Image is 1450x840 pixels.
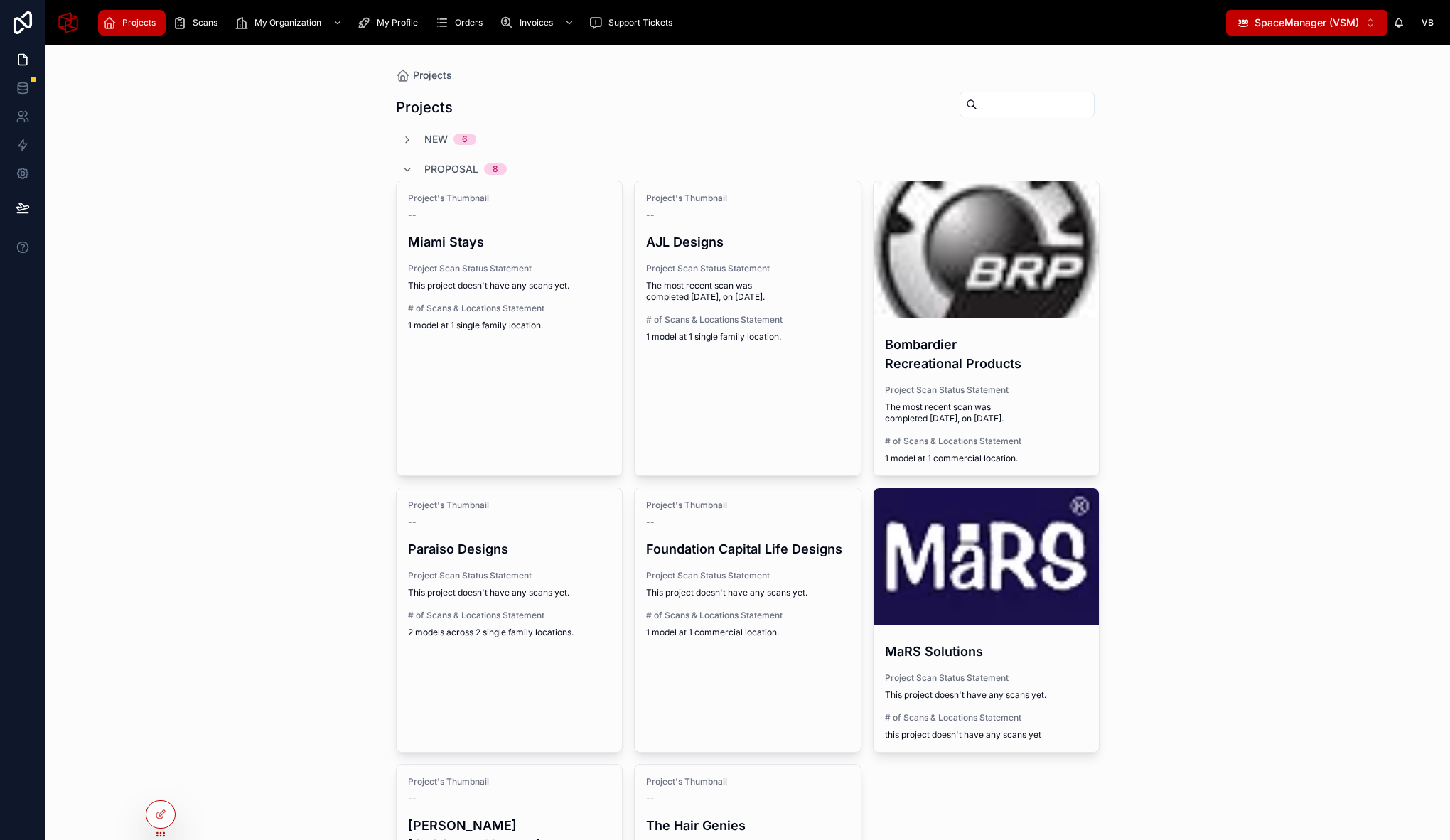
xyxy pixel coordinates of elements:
[520,17,553,28] span: Invoices
[873,488,1100,753] a: MaRS SolutionsProject Scan Status StatementThis project doesn't have any scans yet.# of Scans & L...
[646,232,849,252] h4: AJL Designs
[646,627,849,638] span: 1 model at 1 commercial location.
[646,570,849,581] span: Project Scan Status Statement
[493,163,498,175] div: 8
[646,517,655,528] span: --
[634,181,861,476] a: Project's Thumbnail--AJL DesignsProject Scan Status StatementThe most recent scan was completed [...
[608,17,672,28] span: Support Tickets
[885,729,1088,741] span: this project doesn't have any scans yet
[634,488,861,753] a: Project's Thumbnail--Foundation Capital Life DesignsProject Scan Status StatementThis project doe...
[885,672,1088,684] span: Project Scan Status Statement
[584,10,682,36] a: Support Tickets
[230,10,350,36] a: My Organization
[874,488,1100,625] div: MaRS-BIM-Solutions-Logo.webp
[1422,17,1434,28] span: VB
[408,539,611,559] h4: Paraiso Designs
[646,331,849,343] span: 1 model at 1 single family location.
[495,10,581,36] a: Invoices
[396,97,453,117] h1: Projects
[408,263,611,274] span: Project Scan Status Statement
[885,642,1088,661] h4: MaRS Solutions
[396,488,623,753] a: Project's Thumbnail--Paraiso DesignsProject Scan Status StatementThis project doesn't have any sc...
[646,263,849,274] span: Project Scan Status Statement
[646,193,849,204] span: Project's Thumbnail
[885,453,1088,464] span: 1 model at 1 commercial location.
[408,610,611,621] span: # of Scans & Locations Statement
[168,10,227,36] a: Scans
[462,134,468,145] div: 6
[408,793,417,804] span: --
[193,17,217,28] span: Scans
[353,10,428,36] a: My Profile
[408,627,611,638] span: 2 models across 2 single family locations.
[873,181,1100,476] a: Bombardier Recreational ProductsProject Scan Status StatementThe most recent scan was completed [...
[646,539,849,559] h4: Foundation Capital Life Designs
[408,587,611,598] span: This project doesn't have any scans yet.
[396,181,623,476] a: Project's Thumbnail--Miami StaysProject Scan Status StatementThis project doesn't have any scans ...
[408,232,611,252] h4: Miami Stays
[885,689,1088,701] span: This project doesn't have any scans yet.
[408,517,417,528] span: --
[377,17,418,28] span: My Profile
[57,11,80,34] img: App logo
[885,712,1088,723] span: # of Scans & Locations Statement
[408,500,611,511] span: Project's Thumbnail
[1226,10,1387,36] button: Select Button
[874,181,1100,318] div: Bombardier-Recreational-Products.jpeg
[408,320,611,331] span: 1 model at 1 single family location.
[646,816,849,835] h4: The Hair Genies
[408,280,611,291] span: This project doesn't have any scans yet.
[431,10,493,36] a: Orders
[413,68,452,82] span: Projects
[646,776,849,787] span: Project's Thumbnail
[646,280,849,303] span: The most recent scan was completed [DATE], on [DATE].
[408,570,611,581] span: Project Scan Status Statement
[254,17,321,28] span: My Organization
[424,162,478,176] span: Proposal
[885,402,1088,424] span: The most recent scan was completed [DATE], on [DATE].
[646,610,849,621] span: # of Scans & Locations Statement
[408,210,417,221] span: --
[408,193,611,204] span: Project's Thumbnail
[885,436,1088,447] span: # of Scans & Locations Statement
[98,10,166,36] a: Projects
[885,384,1088,396] span: Project Scan Status Statement
[424,132,448,146] span: New
[408,303,611,314] span: # of Scans & Locations Statement
[646,314,849,325] span: # of Scans & Locations Statement
[1255,16,1359,30] span: SpaceManager (VSM)
[408,776,611,787] span: Project's Thumbnail
[885,335,1088,373] h4: Bombardier Recreational Products
[646,210,655,221] span: --
[646,500,849,511] span: Project's Thumbnail
[646,793,655,804] span: --
[122,17,156,28] span: Projects
[396,68,452,82] a: Projects
[455,17,483,28] span: Orders
[646,587,849,598] span: This project doesn't have any scans yet.
[91,7,1226,38] div: scrollable content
